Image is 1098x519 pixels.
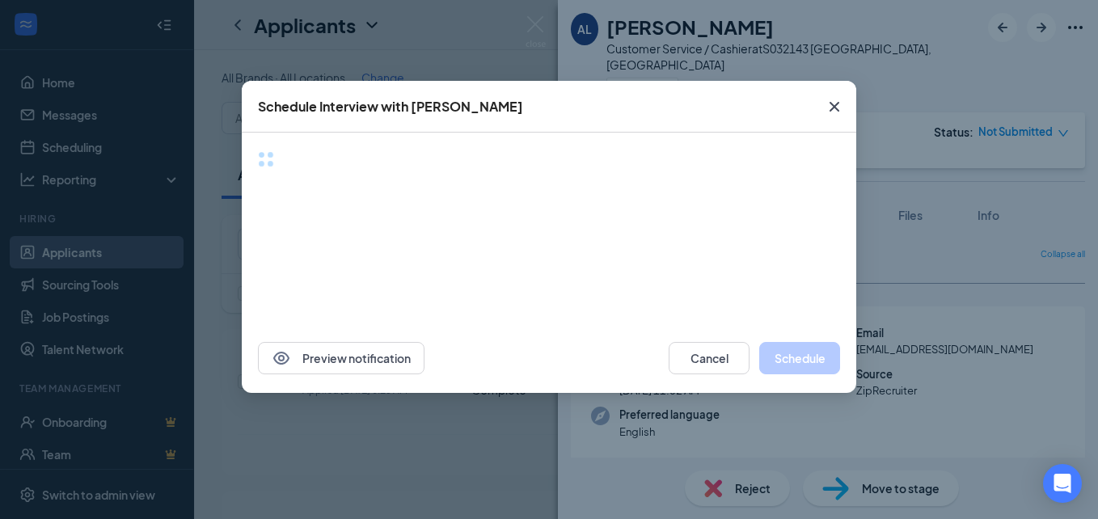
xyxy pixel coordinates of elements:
button: Close [813,81,856,133]
button: Schedule [759,342,840,374]
button: EyePreview notification [258,342,424,374]
svg: Cross [825,97,844,116]
div: Schedule Interview with [PERSON_NAME] [258,98,523,116]
button: Cancel [669,342,750,374]
div: Open Intercom Messenger [1043,464,1082,503]
svg: Eye [272,348,291,368]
